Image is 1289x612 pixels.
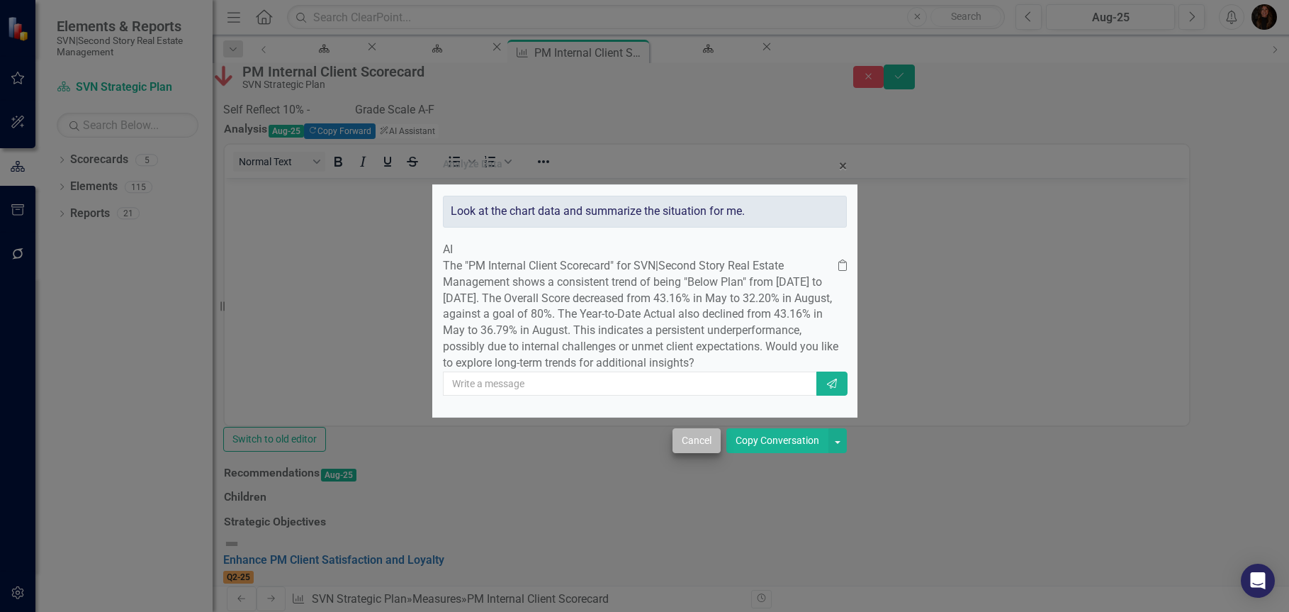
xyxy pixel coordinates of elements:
div: Look at the chart data and summarize the situation for me. [443,196,847,228]
p: The "PM Internal Client Scorecard" for SVN|Second Story Real Estate Management shows a consistent... [443,258,838,372]
input: Write a message [443,372,818,396]
button: Cancel [672,428,721,453]
div: AI [443,242,847,258]
div: Open Intercom Messenger [1241,564,1275,598]
div: Analyze Data [443,159,502,169]
button: Copy Conversation [726,428,828,453]
span: × [839,157,847,174]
